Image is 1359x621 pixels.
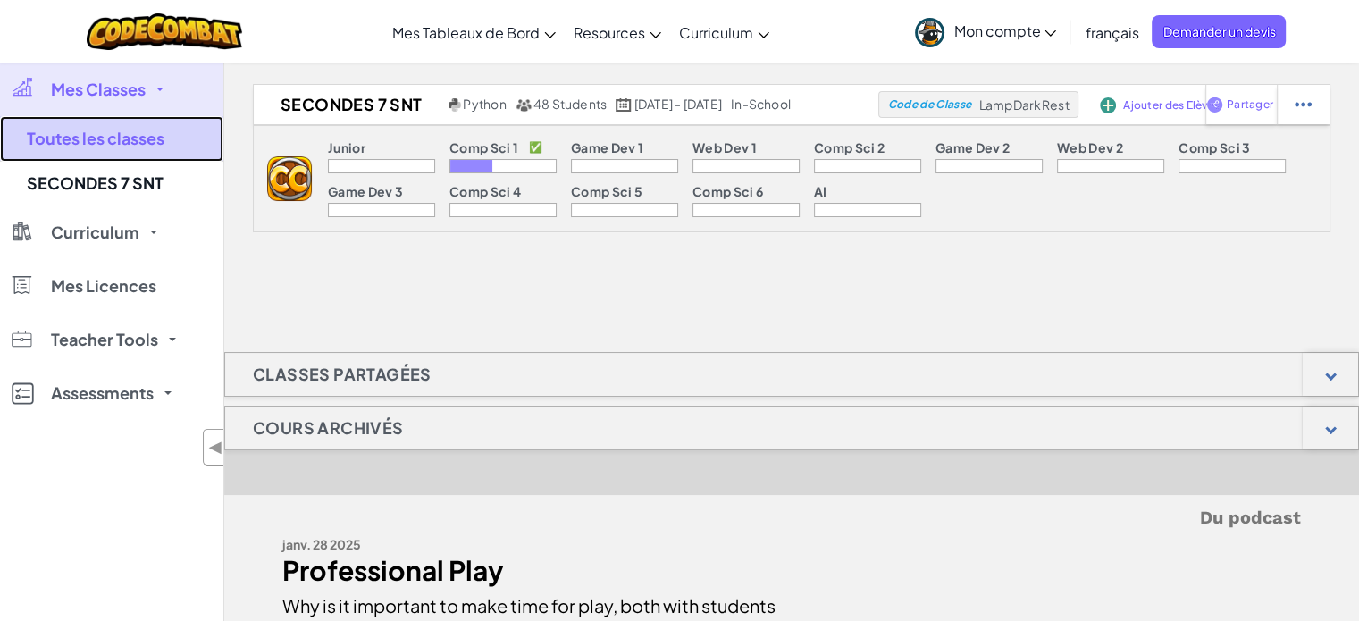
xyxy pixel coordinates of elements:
[254,91,878,118] a: SECONDES 7 SNT Python 48 Students [DATE] - [DATE] in-school
[1179,140,1250,155] p: Comp Sci 3
[1100,97,1116,113] img: IconAddStudents.svg
[87,13,243,50] img: CodeCombat logo
[565,8,670,56] a: Resources
[814,140,885,155] p: Comp Sci 2
[888,99,972,110] span: Code de Classe
[225,352,459,397] h1: Classes Partagées
[449,184,521,198] p: Comp Sci 4
[51,385,154,401] span: Assessments
[1295,97,1312,113] img: IconStudentEllipsis.svg
[225,406,432,450] h1: Cours Archivés
[254,91,444,118] h2: SECONDES 7 SNT
[208,434,223,460] span: ◀
[574,23,645,42] span: Resources
[616,98,632,112] img: calendar.svg
[731,97,791,113] div: in-school
[463,96,506,112] span: Python
[634,96,722,112] span: [DATE] - [DATE]
[392,23,540,42] span: Mes Tableaux de Bord
[814,184,827,198] p: AI
[1085,23,1138,42] span: français
[571,184,642,198] p: Comp Sci 5
[679,23,753,42] span: Curriculum
[328,184,403,198] p: Game Dev 3
[529,140,542,155] p: ✅
[383,8,565,56] a: Mes Tableaux de Bord
[449,98,462,112] img: python.png
[282,558,778,583] div: Professional Play
[978,97,1069,113] span: LampDarkRest
[1123,100,1220,111] span: Ajouter des Elèves
[692,140,757,155] p: Web Dev 1
[282,532,778,558] div: janv. 28 2025
[282,504,1301,532] h5: Du podcast
[51,278,156,294] span: Mes Licences
[935,140,1010,155] p: Game Dev 2
[571,140,643,155] p: Game Dev 1
[1206,97,1223,113] img: IconShare_Purple.svg
[533,96,608,112] span: 48 Students
[328,140,365,155] p: Junior
[953,21,1056,40] span: Mon compte
[692,184,763,198] p: Comp Sci 6
[516,98,532,112] img: MultipleUsers.png
[267,156,312,201] img: logo
[906,4,1065,60] a: Mon compte
[51,81,146,97] span: Mes Classes
[51,331,158,348] span: Teacher Tools
[670,8,778,56] a: Curriculum
[1057,140,1123,155] p: Web Dev 2
[1227,99,1273,110] span: Partager
[1152,15,1286,48] a: Demander un devis
[1076,8,1147,56] a: français
[51,224,139,240] span: Curriculum
[915,18,944,47] img: avatar
[449,140,518,155] p: Comp Sci 1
